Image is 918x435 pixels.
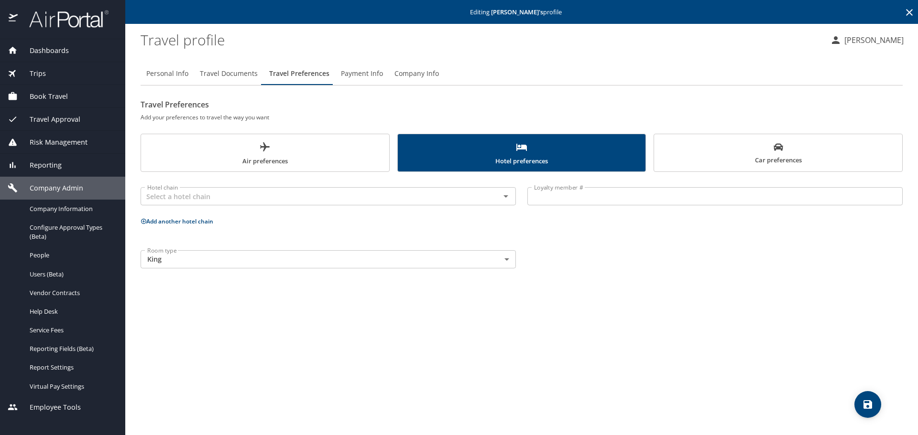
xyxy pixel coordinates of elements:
[18,45,69,56] span: Dashboards
[394,68,439,80] span: Company Info
[146,68,188,80] span: Personal Info
[18,402,81,413] span: Employee Tools
[30,363,114,372] span: Report Settings
[141,250,516,268] div: King
[141,134,903,172] div: scrollable force tabs example
[341,68,383,80] span: Payment Info
[18,160,62,170] span: Reporting
[30,307,114,316] span: Help Desk
[18,183,83,193] span: Company Admin
[141,25,822,54] h1: Travel profile
[499,190,513,203] button: Open
[141,62,903,85] div: Profile
[141,217,213,225] button: Add another hotel chain
[30,288,114,297] span: Vendor Contracts
[30,270,114,279] span: Users (Beta)
[660,142,896,166] span: Car preferences
[30,204,114,213] span: Company Information
[30,344,114,353] span: Reporting Fields (Beta)
[141,112,903,122] h6: Add your preferences to travel the way you want
[404,141,640,167] span: Hotel preferences
[147,141,383,167] span: Air preferences
[128,9,915,15] p: Editing profile
[841,34,904,46] p: [PERSON_NAME]
[30,251,114,260] span: People
[30,382,114,391] span: Virtual Pay Settings
[143,190,485,202] input: Select a hotel chain
[18,68,46,79] span: Trips
[30,223,114,241] span: Configure Approval Types (Beta)
[200,68,258,80] span: Travel Documents
[854,391,881,418] button: save
[9,10,19,28] img: icon-airportal.png
[18,137,87,148] span: Risk Management
[826,32,907,49] button: [PERSON_NAME]
[30,326,114,335] span: Service Fees
[269,68,329,80] span: Travel Preferences
[491,8,543,16] strong: [PERSON_NAME] 's
[18,91,68,102] span: Book Travel
[18,114,80,125] span: Travel Approval
[19,10,109,28] img: airportal-logo.png
[141,97,903,112] h2: Travel Preferences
